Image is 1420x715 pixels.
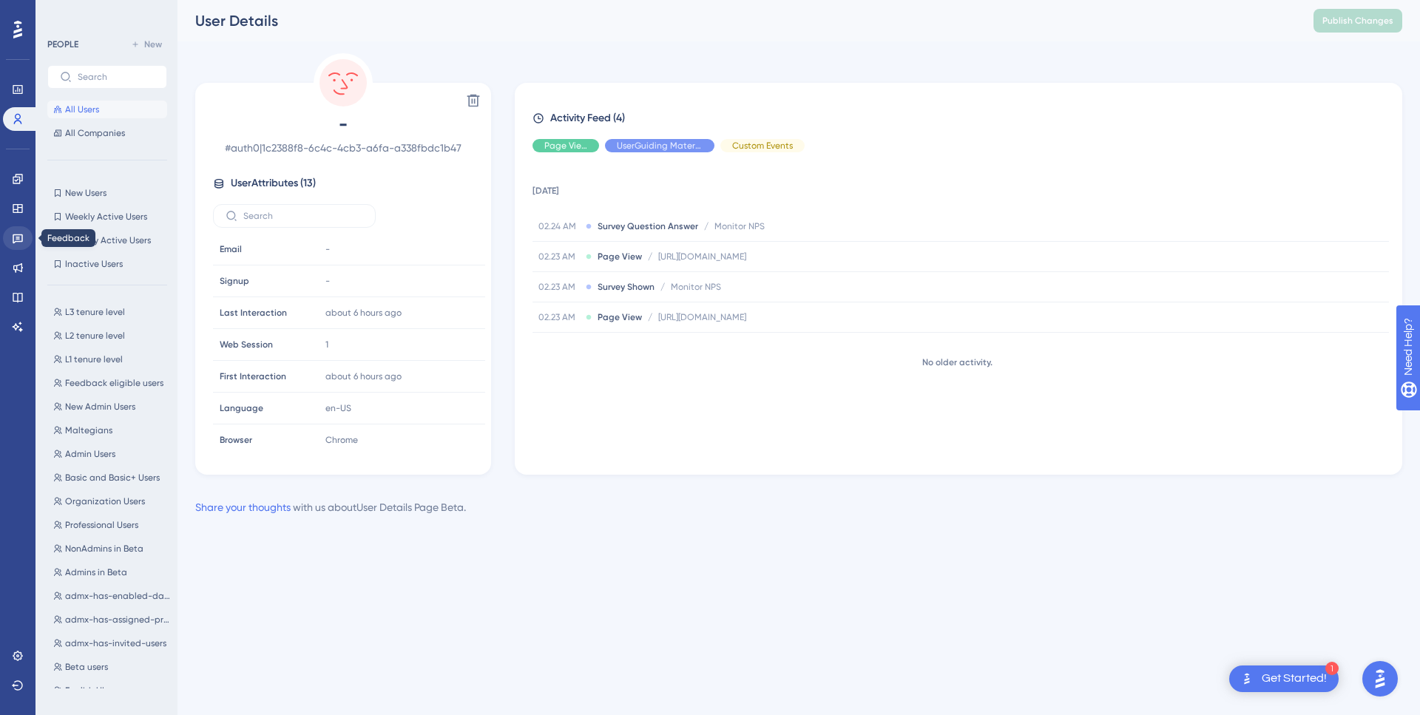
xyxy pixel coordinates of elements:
[65,685,104,697] span: English UI
[598,251,642,262] span: Page View
[35,4,92,21] span: Need Help?
[47,540,176,558] button: NonAdmins in Beta
[78,72,155,82] input: Search
[1325,662,1339,675] div: 1
[598,220,698,232] span: Survey Question Answer
[65,401,135,413] span: New Admin Users
[65,566,127,578] span: Admins in Beta
[65,424,112,436] span: Maltegians
[1322,15,1393,27] span: Publish Changes
[598,281,655,293] span: Survey Shown
[144,38,162,50] span: New
[47,445,176,463] button: Admin Users
[47,563,176,581] button: Admins in Beta
[65,127,125,139] span: All Companies
[65,495,145,507] span: Organization Users
[195,501,291,513] a: Share your thoughts
[325,371,402,382] time: about 6 hours ago
[47,255,167,273] button: Inactive Users
[65,519,138,531] span: Professional Users
[65,330,125,342] span: L2 tenure level
[47,421,176,439] button: Maltegians
[47,492,176,510] button: Organization Users
[325,243,330,255] span: -
[65,614,170,626] span: admx-has-assigned-product
[47,101,167,118] button: All Users
[325,308,402,318] time: about 6 hours ago
[65,353,123,365] span: L1 tenure level
[532,356,1382,368] div: No older activity.
[648,311,652,323] span: /
[65,590,170,602] span: admx-has-enabled-data-source
[325,339,328,350] span: 1
[65,258,123,270] span: Inactive Users
[1313,9,1402,33] button: Publish Changes
[550,109,625,127] span: Activity Feed (4)
[213,139,473,157] span: # auth0|1c2388f8-6c4c-4cb3-a6fa-a338fbdc1b47
[714,220,765,232] span: Monitor NPS
[658,311,746,323] span: [URL][DOMAIN_NAME]
[47,374,176,392] button: Feedback eligible users
[660,281,665,293] span: /
[704,220,709,232] span: /
[598,311,642,323] span: Page View
[732,140,793,152] span: Custom Events
[671,281,721,293] span: Monitor NPS
[47,516,176,534] button: Professional Users
[65,637,166,649] span: admx-has-invited-users
[65,306,125,318] span: L3 tenure level
[213,112,473,136] span: -
[65,661,108,673] span: Beta users
[538,220,580,232] span: 02.24 AM
[47,327,176,345] button: L2 tenure level
[220,402,263,414] span: Language
[325,275,330,287] span: -
[325,402,351,414] span: en-US
[126,35,167,53] button: New
[1229,665,1339,692] div: Open Get Started! checklist, remaining modules: 1
[220,434,252,446] span: Browser
[47,231,167,249] button: Monthly Active Users
[65,448,115,460] span: Admin Users
[220,275,249,287] span: Signup
[65,104,99,115] span: All Users
[65,472,160,484] span: Basic and Basic+ Users
[544,140,587,152] span: Page View
[538,281,580,293] span: 02.23 AM
[220,370,286,382] span: First Interaction
[220,307,287,319] span: Last Interaction
[47,38,78,50] div: PEOPLE
[1238,670,1256,688] img: launcher-image-alternative-text
[220,243,242,255] span: Email
[65,211,147,223] span: Weekly Active Users
[617,140,703,152] span: UserGuiding Material
[47,469,176,487] button: Basic and Basic+ Users
[538,311,580,323] span: 02.23 AM
[47,398,176,416] button: New Admin Users
[47,611,176,628] button: admx-has-assigned-product
[65,543,143,555] span: NonAdmins in Beta
[47,634,176,652] button: admx-has-invited-users
[65,377,163,389] span: Feedback eligible users
[532,164,1389,211] td: [DATE]
[1358,657,1402,701] iframe: UserGuiding AI Assistant Launcher
[195,498,466,516] div: with us about User Details Page Beta .
[47,124,167,142] button: All Companies
[195,10,1277,31] div: User Details
[231,174,316,192] span: User Attributes ( 13 )
[47,658,176,676] button: Beta users
[65,187,106,199] span: New Users
[65,234,151,246] span: Monthly Active Users
[47,208,167,226] button: Weekly Active Users
[1262,671,1327,687] div: Get Started!
[243,211,363,221] input: Search
[47,184,167,202] button: New Users
[658,251,746,262] span: [URL][DOMAIN_NAME]
[325,434,358,446] span: Chrome
[220,339,273,350] span: Web Session
[47,587,176,605] button: admx-has-enabled-data-source
[47,350,176,368] button: L1 tenure level
[648,251,652,262] span: /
